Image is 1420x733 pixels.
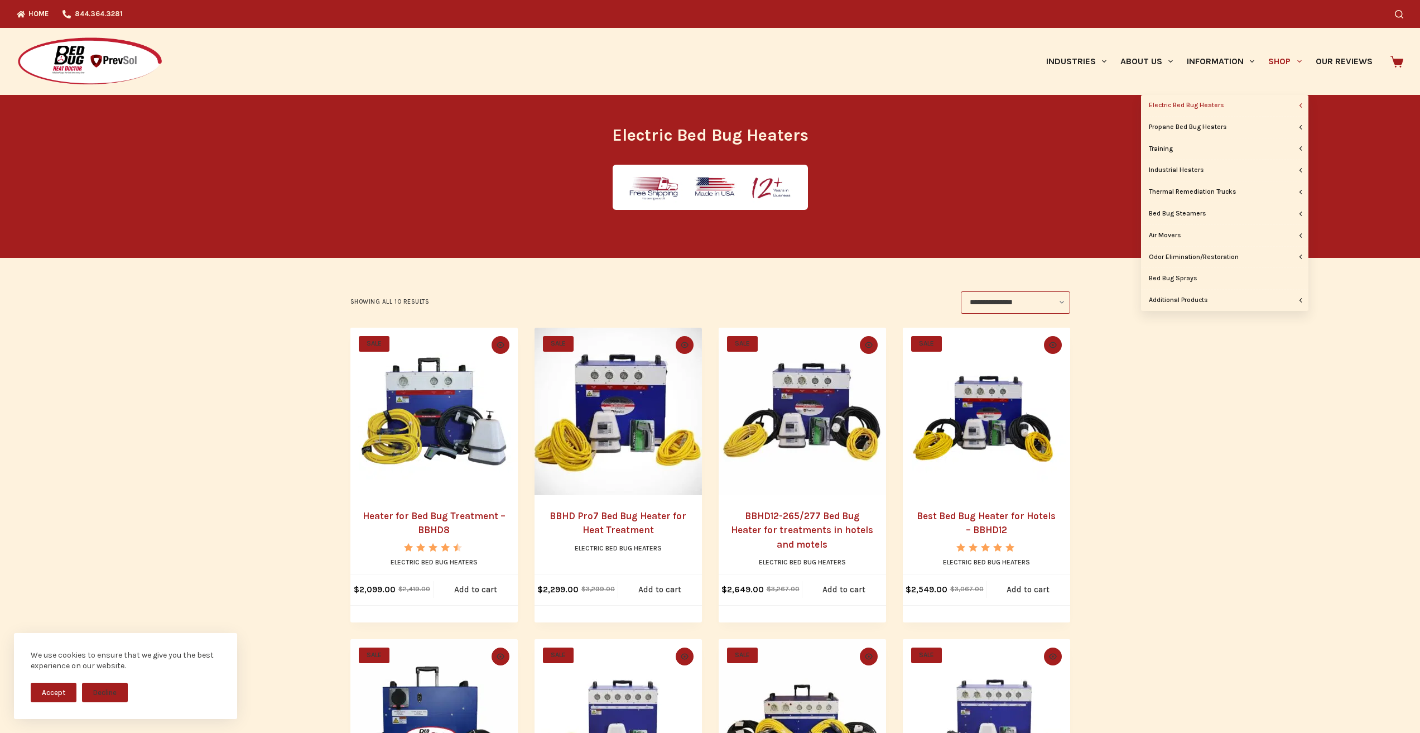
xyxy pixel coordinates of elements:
span: SALE [911,336,942,352]
a: Heater for Bed Bug Treatment - BBHD8 [350,328,518,495]
span: $ [398,585,403,593]
a: Add to cart: “BBHD12-265/277 Bed Bug Heater for treatments in hotels and motels” [802,574,886,605]
bdi: 2,649.00 [721,585,764,595]
span: $ [950,585,955,593]
bdi: 2,099.00 [354,585,396,595]
a: Electric Bed Bug Heaters [943,558,1030,566]
a: Propane Bed Bug Heaters [1141,117,1308,138]
div: Rated 5.00 out of 5 [956,543,1016,552]
span: $ [721,585,727,595]
a: Best Bed Bug Heater for Hotels – BBHD12 [917,510,1056,536]
bdi: 3,067.00 [950,585,984,593]
a: Add to cart: “Best Bed Bug Heater for Hotels - BBHD12” [986,574,1070,605]
a: Add to cart: “Heater for Bed Bug Treatment - BBHD8” [434,574,518,605]
a: Electric Bed Bug Heaters [759,558,846,566]
button: Quick view toggle [860,336,878,354]
span: $ [537,585,543,595]
h1: Electric Bed Bug Heaters [501,123,920,148]
a: Electric Bed Bug Heaters [575,544,662,552]
a: Air Movers [1141,225,1308,246]
a: Information [1180,28,1262,95]
span: $ [767,585,771,593]
a: Shop [1262,28,1308,95]
bdi: 2,299.00 [537,585,579,595]
a: Bed Bug Sprays [1141,268,1308,289]
span: SALE [359,648,389,663]
div: Rated 4.50 out of 5 [404,543,464,552]
a: BBHD12-265/277 Bed Bug Heater for treatments in hotels and motels [719,328,886,495]
a: BBHD12-265/277 Bed Bug Heater for treatments in hotels and motels [731,510,873,550]
a: Odor Elimination/Restoration [1141,247,1308,268]
a: Industrial Heaters [1141,160,1308,181]
a: Training [1141,138,1308,160]
button: Quick view toggle [1044,648,1062,665]
a: BBHD Pro7 Bed Bug Heater for Heat Treatment [535,328,702,495]
nav: Primary [1039,28,1379,95]
button: Open LiveChat chat widget [9,4,42,38]
button: Search [1395,10,1403,18]
button: Quick view toggle [492,336,509,354]
button: Decline [82,683,128,702]
bdi: 2,419.00 [398,585,430,593]
a: Additional Products [1141,290,1308,311]
span: Rated out of 5 [956,543,1016,577]
span: SALE [727,336,758,352]
a: Electric Bed Bug Heaters [1141,95,1308,116]
img: Prevsol/Bed Bug Heat Doctor [17,37,163,87]
a: Industries [1039,28,1113,95]
span: SALE [359,336,389,352]
a: Our Reviews [1308,28,1379,95]
span: $ [581,585,586,593]
a: Electric Bed Bug Heaters [391,558,478,566]
bdi: 2,549.00 [906,585,947,595]
a: Bed Bug Steamers [1141,203,1308,224]
a: About Us [1113,28,1180,95]
p: Showing all 10 results [350,297,430,307]
button: Quick view toggle [676,336,694,354]
span: SALE [911,648,942,663]
bdi: 3,299.00 [581,585,615,593]
button: Quick view toggle [860,648,878,665]
span: $ [354,585,359,595]
span: SALE [543,336,574,352]
bdi: 3,267.00 [767,585,800,593]
a: Add to cart: “BBHD Pro7 Bed Bug Heater for Heat Treatment” [618,574,702,605]
button: Quick view toggle [676,648,694,665]
div: We use cookies to ensure that we give you the best experience on our website. [31,650,220,672]
span: SALE [543,648,574,663]
span: SALE [727,648,758,663]
span: Rated out of 5 [404,543,458,577]
a: BBHD Pro7 Bed Bug Heater for Heat Treatment [550,510,686,536]
a: Thermal Remediation Trucks [1141,181,1308,203]
button: Accept [31,683,76,702]
a: Heater for Bed Bug Treatment – BBHD8 [363,510,506,536]
span: $ [906,585,911,595]
select: Shop order [961,291,1070,314]
a: Best Bed Bug Heater for Hotels - BBHD12 [903,328,1070,495]
button: Quick view toggle [492,648,509,665]
button: Quick view toggle [1044,336,1062,354]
